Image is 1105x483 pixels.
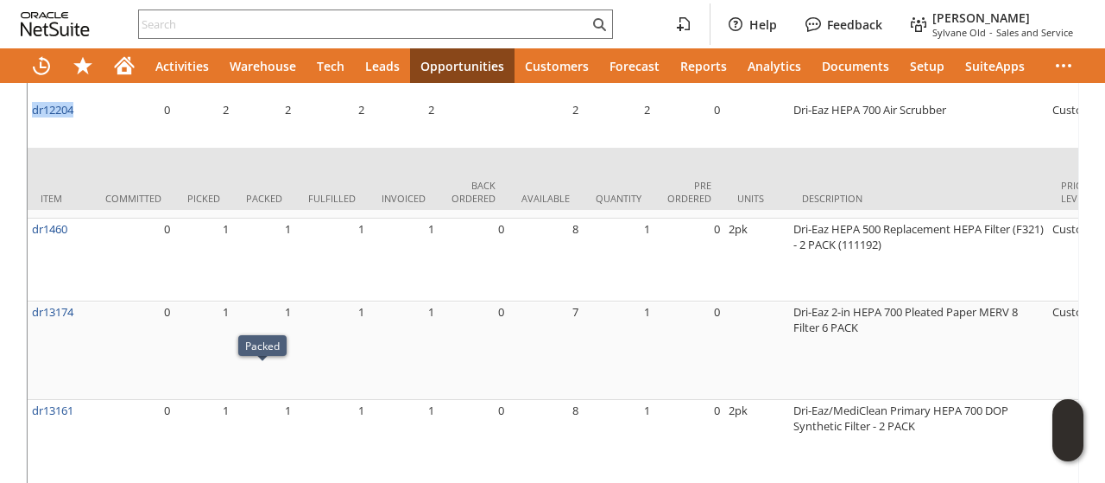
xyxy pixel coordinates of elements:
[155,58,209,74] span: Activities
[670,48,737,83] a: Reports
[724,219,789,302] td: 2pk
[1043,48,1084,83] div: More menus
[989,26,993,39] span: -
[789,302,1048,400] td: Dri-Eaz 2-in HEPA 700 Pleated Paper MERV 8 Filter 6 PACK
[73,55,93,76] svg: Shortcuts
[369,302,439,400] td: 1
[382,192,426,205] div: Invoiced
[737,192,776,205] div: Units
[654,302,724,400] td: 0
[932,26,986,39] span: Sylvane Old
[583,99,654,151] td: 2
[654,99,724,151] td: 0
[21,12,90,36] svg: logo
[32,221,67,237] a: dr1460
[1061,179,1100,205] div: Price Level
[932,10,1030,26] span: [PERSON_NAME]
[233,219,295,302] td: 1
[515,48,599,83] a: Customers
[996,26,1073,39] span: Sales and Service
[508,219,583,302] td: 8
[104,48,145,83] a: Home
[589,14,609,35] svg: Search
[21,48,62,83] a: Recent Records
[525,58,589,74] span: Customers
[92,219,174,302] td: 0
[32,102,73,118] a: dr12204
[174,99,233,151] td: 2
[521,192,570,205] div: Available
[41,192,79,205] div: Item
[317,58,344,74] span: Tech
[583,302,654,400] td: 1
[955,48,1035,83] a: SuiteApps
[365,58,400,74] span: Leads
[789,99,1048,151] td: Dri-Eaz HEPA 700 Air Scrubber
[295,99,369,151] td: 2
[789,219,1048,302] td: Dri-Eaz HEPA 500 Replacement HEPA Filter (F321) - 2 PACK (111192)
[105,192,161,205] div: Committed
[583,219,654,302] td: 1
[92,302,174,400] td: 0
[187,192,220,205] div: Picked
[827,16,882,33] label: Feedback
[295,219,369,302] td: 1
[308,192,356,205] div: Fulfilled
[219,48,306,83] a: Warehouse
[508,302,583,400] td: 7
[749,16,777,33] label: Help
[508,99,583,151] td: 2
[439,302,508,400] td: 0
[737,48,811,83] a: Analytics
[245,339,280,353] div: Packed
[355,48,410,83] a: Leads
[900,48,955,83] a: Setup
[32,403,73,418] a: dr13161
[451,179,496,205] div: Back Ordered
[233,99,295,151] td: 2
[811,48,900,83] a: Documents
[680,58,727,74] span: Reports
[145,48,219,83] a: Activities
[609,58,660,74] span: Forecast
[748,58,801,74] span: Analytics
[910,58,944,74] span: Setup
[31,55,52,76] svg: Recent Records
[1052,431,1083,462] span: Oracle Guided Learning Widget. To move around, please hold and drag
[32,304,73,320] a: dr13174
[230,58,296,74] span: Warehouse
[295,302,369,400] td: 1
[62,48,104,83] div: Shortcuts
[965,58,1025,74] span: SuiteApps
[114,55,135,76] svg: Home
[369,99,439,151] td: 2
[92,99,174,151] td: 0
[410,48,515,83] a: Opportunities
[802,192,1035,205] div: Description
[139,14,589,35] input: Search
[369,219,439,302] td: 1
[306,48,355,83] a: Tech
[233,302,295,400] td: 1
[822,58,889,74] span: Documents
[654,219,724,302] td: 0
[174,219,233,302] td: 1
[246,192,282,205] div: Packed
[439,219,508,302] td: 0
[174,302,233,400] td: 1
[667,179,711,205] div: Pre Ordered
[1052,399,1083,461] iframe: Click here to launch Oracle Guided Learning Help Panel
[596,192,641,205] div: Quantity
[420,58,504,74] span: Opportunities
[599,48,670,83] a: Forecast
